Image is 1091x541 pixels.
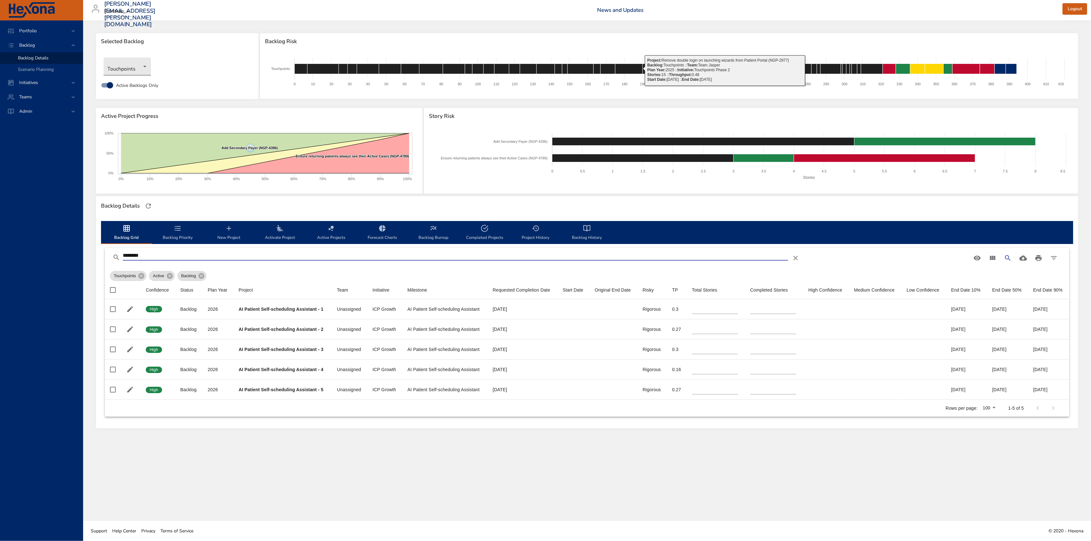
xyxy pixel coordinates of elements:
div: Rigorous [643,366,662,373]
button: View Columns [985,250,1000,266]
span: Active [149,273,168,279]
div: Milestone [408,286,427,294]
input: Search [123,250,788,261]
div: ICP Growth [372,366,397,373]
div: ICP Growth [372,386,397,393]
text: 0.5 [580,169,585,173]
text: 170 [603,82,609,86]
div: [DATE] [951,306,982,312]
span: Low Confidence [907,286,941,294]
div: [DATE] [951,386,982,393]
text: 7 [974,169,976,173]
div: ICP Growth [372,346,397,353]
span: High [146,306,162,312]
text: 230 [713,82,719,86]
span: Project [238,286,327,294]
text: 250 [750,82,756,86]
span: Status [180,286,198,294]
text: 320 [878,82,884,86]
div: Backlog [180,306,198,312]
button: Edit Project Details [125,324,135,334]
div: [DATE] [992,366,1023,373]
span: Scenario Planning [18,66,54,72]
div: Plan Year [208,286,227,294]
span: Story Risk [429,113,1073,119]
div: 0.27 [672,386,682,393]
div: Sort [180,286,193,294]
div: Total Stories [692,286,717,294]
div: [DATE] [992,306,1023,312]
button: Standard Views [970,250,985,266]
span: Forecast Charts [361,225,404,241]
div: Risky [643,286,654,294]
div: [DATE] [493,306,552,312]
button: Edit Project Details [125,345,135,354]
div: AI Patient Self-scheduling Assistant [408,386,483,393]
div: [DATE] [992,326,1023,332]
div: Sort [146,286,169,294]
text: Ensure returning patients always see their Active Cases (NGP-4789) [296,154,409,158]
div: 0.3 [672,306,682,312]
div: 0.27 [672,326,682,332]
div: End Date 90% [1033,286,1064,294]
text: 370 [970,82,976,86]
div: Low Confidence [907,286,939,294]
div: Backlog [180,326,198,332]
span: High Confidence [808,286,844,294]
button: Refresh Page [144,201,153,211]
span: © 2020 - Hexona [1048,528,1083,534]
div: Sort [643,286,654,294]
span: High [146,387,162,393]
div: [DATE] [493,366,552,373]
img: Hexona [8,2,56,18]
span: Backlog Risk [265,38,1073,45]
div: 2026 [208,346,229,353]
p: 1-5 of 5 [1008,405,1024,411]
span: Help Center [112,528,136,534]
text: 60% [291,177,298,181]
div: Touchpoints [104,57,151,75]
b: AI Patient Self-scheduling Assistant - 1 [238,307,323,312]
text: 10 [311,82,315,86]
text: 130 [530,82,536,86]
b: AI Patient Self-scheduling Assistant - 3 [238,347,323,352]
div: [DATE] [1033,386,1064,393]
div: Sort [372,286,389,294]
div: [DATE] [493,326,552,332]
span: Risky [643,286,662,294]
h3: [PERSON_NAME][EMAIL_ADDRESS][PERSON_NAME][DOMAIN_NAME] [104,1,156,28]
span: Milestone [408,286,483,294]
button: Edit Project Details [125,385,135,394]
span: Initiative [372,286,397,294]
span: Original End Date [595,286,632,294]
span: Activate Project [258,225,302,241]
text: 200 [658,82,664,86]
text: 400 [1025,82,1031,86]
span: Initiatives [14,80,43,86]
text: 120 [512,82,518,86]
text: Add Secondary Payer (NGP-4396) [493,140,547,143]
text: 0 [551,169,553,173]
text: 20 [329,82,333,86]
text: 190 [640,82,646,86]
text: 8.5 [1060,169,1065,173]
div: [DATE] [951,366,982,373]
div: Sort [238,286,253,294]
button: Edit Project Details [125,365,135,374]
div: [DATE] [951,346,982,353]
div: [DATE] [1033,326,1064,332]
p: Rows per page: [946,405,978,411]
div: Requested Completion Date [493,286,550,294]
text: 290 [823,82,829,86]
span: High [146,327,162,332]
text: 30% [204,177,211,181]
span: High [146,367,162,373]
button: Search [1000,250,1016,266]
text: 2.5 [701,169,705,173]
div: Backlog [180,386,198,393]
div: AI Patient Self-scheduling Assistant [408,366,483,373]
div: 2026 [208,366,229,373]
div: ICP Growth [372,306,397,312]
text: 6 [914,169,916,173]
span: Active Projects [309,225,353,241]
